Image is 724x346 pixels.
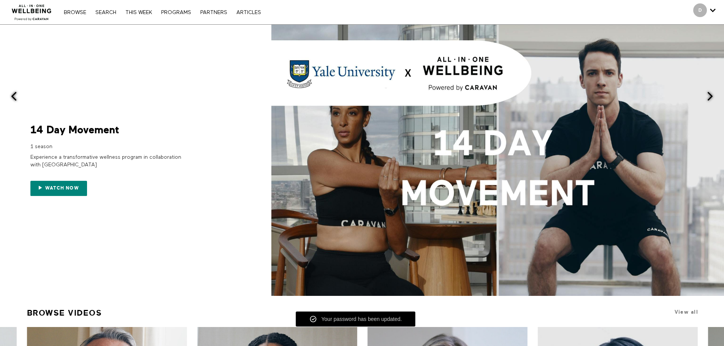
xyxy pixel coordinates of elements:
a: PROGRAMS [157,10,195,15]
a: Search [92,10,120,15]
div: Your password has been updated. [317,315,402,323]
a: THIS WEEK [122,10,156,15]
nav: Primary [60,8,265,16]
a: ARTICLES [233,10,265,15]
img: check-mark [309,315,317,323]
a: View all [675,309,698,315]
a: PARTNERS [196,10,231,15]
a: Browse [60,10,90,15]
a: Browse Videos [27,305,102,321]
